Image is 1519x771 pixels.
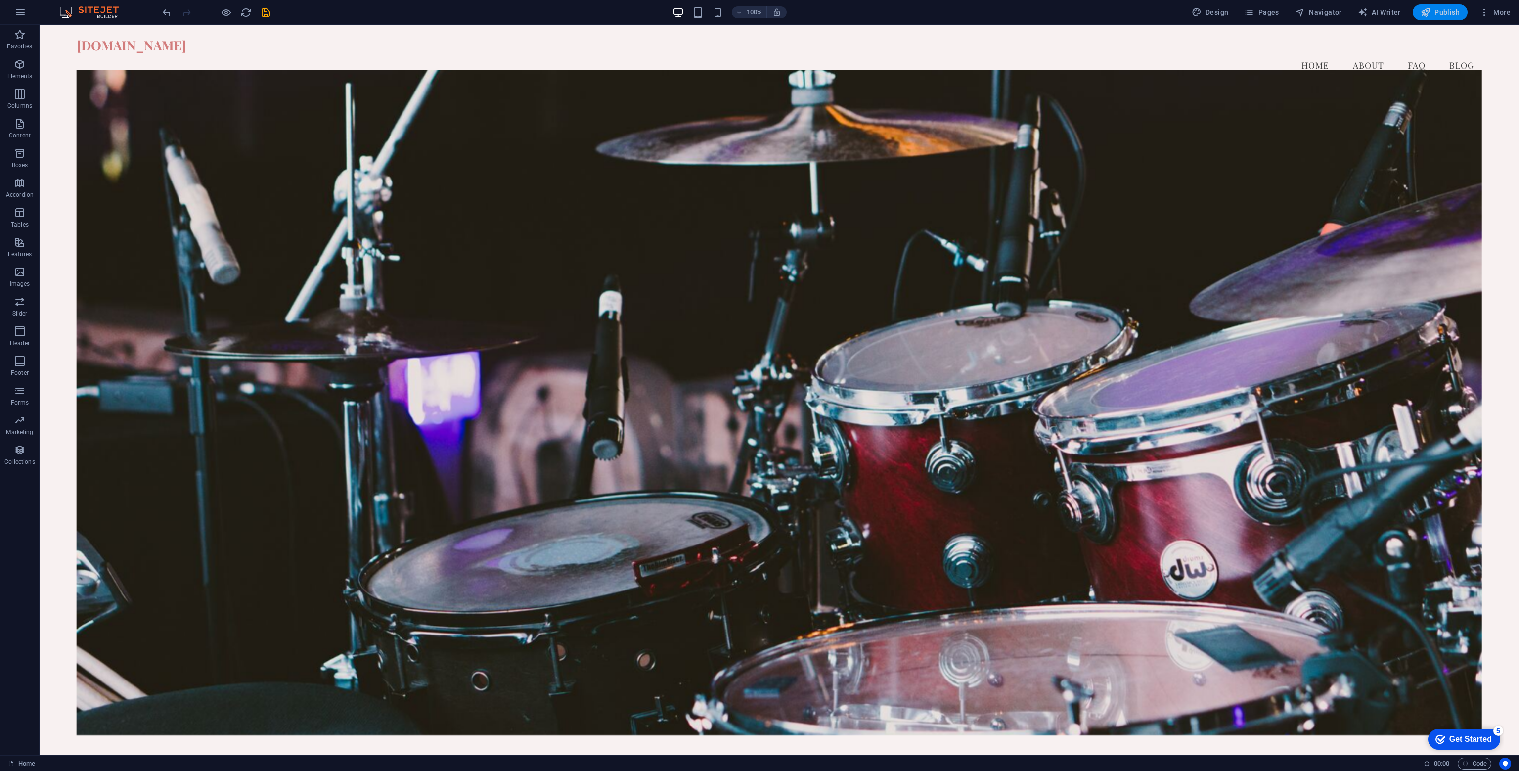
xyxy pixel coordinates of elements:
p: Favorites [7,43,32,50]
iframe: To enrich screen reader interactions, please activate Accessibility in Grammarly extension settings [40,25,1519,755]
button: Usercentrics [1499,758,1511,770]
p: Images [10,280,30,288]
p: Slider [12,310,28,317]
p: Content [9,132,31,139]
p: Marketing [6,428,33,436]
span: : [1441,760,1442,767]
p: Forms [11,399,29,407]
p: Boxes [12,161,28,169]
div: 5 [73,2,83,12]
div: Get Started [29,11,72,20]
span: 00 00 [1434,758,1449,770]
p: Accordion [6,191,34,199]
p: Columns [7,102,32,110]
div: Get Started 5 items remaining, 0% complete [8,5,80,26]
button: More [1475,4,1515,20]
p: Tables [11,221,29,228]
p: Header [10,339,30,347]
p: Footer [11,369,29,377]
span: Code [1462,758,1487,770]
p: Elements [7,72,33,80]
button: Code [1458,758,1491,770]
a: Click to cancel selection. Double-click to open Pages [8,758,35,770]
p: Collections [4,458,35,466]
p: Features [8,250,32,258]
h6: Session time [1424,758,1450,770]
span: More [1479,7,1511,17]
